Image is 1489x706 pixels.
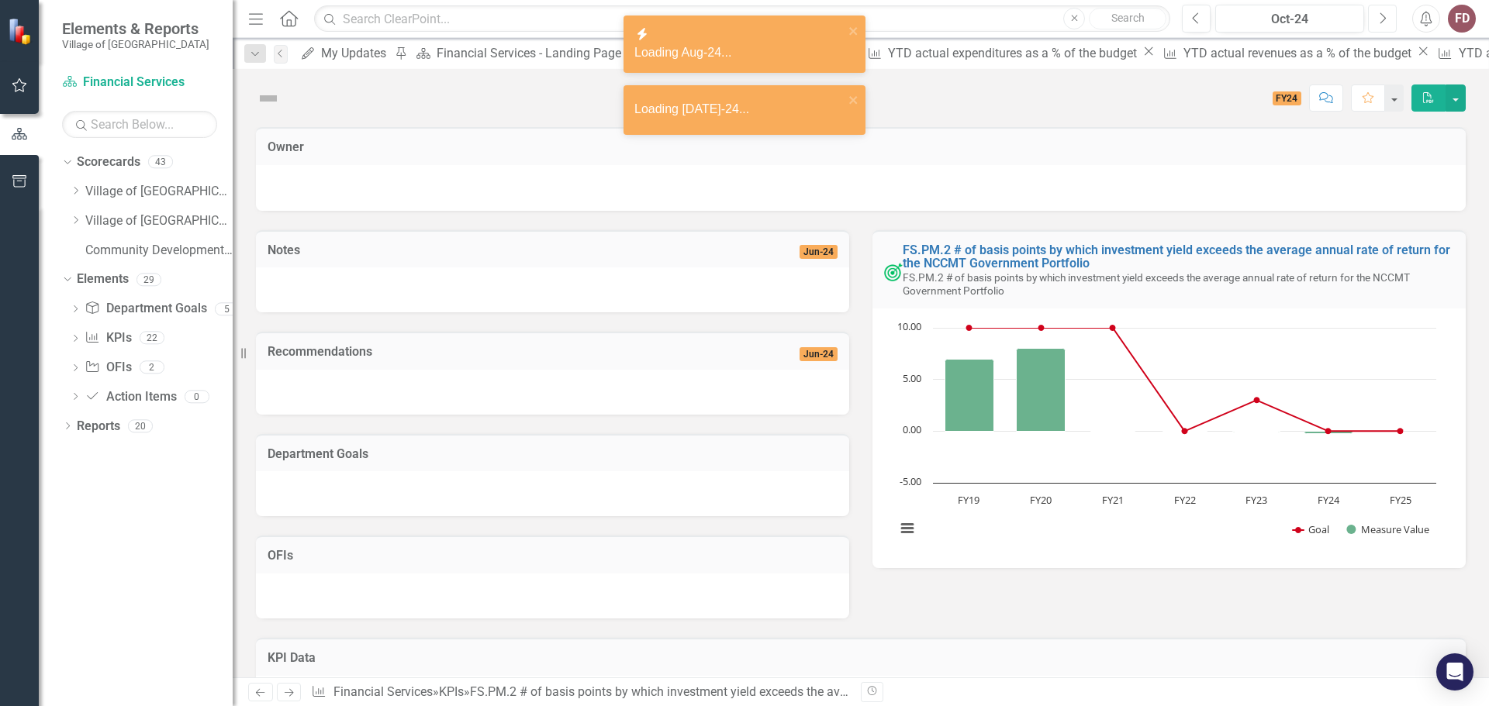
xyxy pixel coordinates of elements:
path: FY24, 0. Goal. [1325,428,1332,434]
text: 0.00 [903,422,921,436]
button: Search [1089,8,1166,29]
button: Show Measure Value [1346,522,1430,536]
h3: Recommendations [268,345,686,359]
path: FY20, 8. Measure Value. [1017,348,1066,431]
a: Financial Services - Landing Page [410,43,625,63]
text: 10.00 [897,319,921,333]
img: On Target [884,263,903,281]
path: FY20, 10. Goal. [1038,325,1045,331]
a: Financial Services [333,684,433,699]
button: close [848,22,859,40]
a: Elements [77,270,129,288]
button: View chart menu, Chart [897,518,918,539]
div: FS.PM.2 # of basis points by which investment yield exceeds the average annual rate of return for... [470,684,1190,699]
button: Show Goal [1293,522,1329,536]
div: 2 [140,361,164,374]
span: FY24 [1273,91,1302,105]
svg: Interactive chart [888,320,1444,553]
text: FY21 [1102,493,1124,507]
path: FY21, 10. Goal. [1110,325,1116,331]
a: Action Items [85,388,176,406]
path: FY23, 3. Goal. [1254,397,1260,403]
path: FY19, 10. Goal. [966,325,973,331]
path: FY24, -0.27. Measure Value. [1304,431,1353,433]
img: ClearPoint Strategy [8,18,35,45]
div: 29 [136,273,161,286]
text: FY19 [958,493,979,507]
path: FY23, -0.06. Measure Value. [1232,431,1280,432]
text: 5.00 [903,371,921,385]
text: FY22 [1174,493,1196,507]
div: YTD actual expenditures as a % of the budget [888,43,1141,63]
a: YTD actual revenues as a % of the budget [1157,43,1415,63]
input: Search Below... [62,111,217,138]
button: close [848,91,859,109]
span: Jun-24 [800,347,838,361]
span: Search [1111,12,1145,24]
path: FY25, 0. Goal. [1397,428,1404,434]
div: Open Intercom Messenger [1436,653,1473,691]
path: FY22, 0. Goal. [1182,428,1188,434]
a: Community Development FY26 [85,242,233,260]
a: FS.PM.2 # of basis points by which investment yield exceeds the average annual rate of return for... [903,243,1450,271]
div: My Updates [321,43,391,63]
button: Oct-24 [1215,5,1364,33]
div: Oct-24 [1221,10,1359,29]
div: 20 [128,419,153,432]
button: FD [1448,5,1476,33]
img: Not Defined [256,86,281,111]
div: » » [311,684,849,701]
path: FY19, 7. Measure Value. [945,359,994,431]
h3: OFIs [268,549,838,563]
g: Goal, series 1 of 2. Line with 7 data points. [966,325,1404,434]
div: Chart. Highcharts interactive chart. [888,320,1450,553]
h3: KPI Data [268,651,1454,665]
a: Village of [GEOGRAPHIC_DATA] [85,183,233,201]
a: Reports [77,418,120,436]
a: Department Goals [85,300,206,318]
div: YTD actual revenues as a % of the budget [1183,43,1415,63]
a: My Updates [295,43,391,63]
span: Elements & Reports [62,19,209,38]
a: KPIs [85,329,131,347]
text: FY23 [1245,493,1267,507]
text: FY20 [1030,493,1052,507]
g: Measure Value, series 2 of 2. Bar series with 7 bars. [945,328,1401,434]
div: 5 [215,302,240,315]
a: OFIs [85,359,131,377]
div: Loading Aug-24... [634,44,844,62]
h3: Notes [268,243,532,257]
a: KPIs [439,684,464,699]
span: Jun-24 [800,245,838,259]
a: Financial Services [62,74,217,91]
h3: Owner [268,140,1454,154]
text: -5.00 [900,474,921,488]
h3: Department Goals [268,447,838,461]
div: 43 [148,156,173,169]
div: Loading [DATE]-24... [634,101,844,119]
text: FY25 [1390,493,1411,507]
div: 0 [185,390,209,403]
div: Financial Services - Landing Page [437,43,626,63]
a: Scorecards [77,153,140,171]
small: FS.PM.2 # of basis points by which investment yield exceeds the average annual rate of return for... [903,271,1410,298]
input: Search ClearPoint... [314,5,1170,33]
text: FY24 [1318,493,1340,507]
div: 22 [140,332,164,345]
small: Village of [GEOGRAPHIC_DATA] [62,38,209,50]
a: YTD actual expenditures as a % of the budget [862,43,1141,63]
a: Village of [GEOGRAPHIC_DATA] FY26 [85,212,233,230]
